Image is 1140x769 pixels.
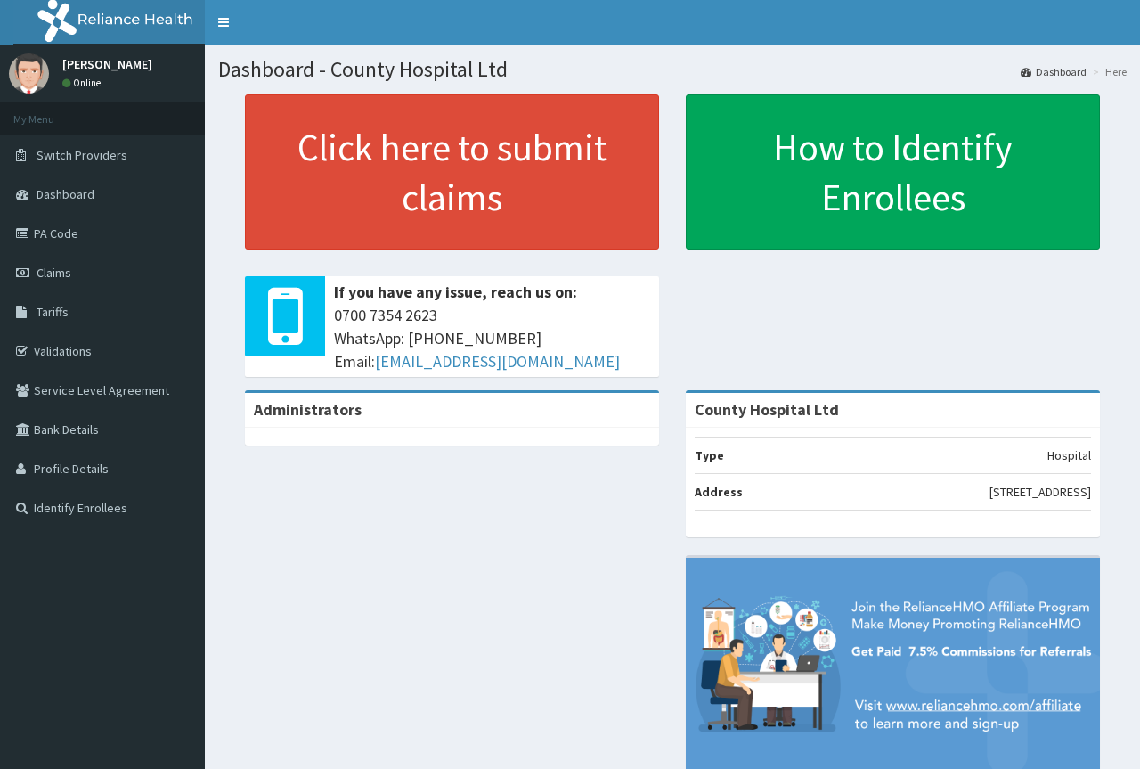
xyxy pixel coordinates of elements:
span: Switch Providers [37,147,127,163]
p: [STREET_ADDRESS] [989,483,1091,501]
a: How to Identify Enrollees [686,94,1100,250]
p: Hospital [1047,446,1091,464]
li: Here [1088,64,1127,79]
span: Tariffs [37,304,69,320]
p: [PERSON_NAME] [62,58,152,70]
h1: Dashboard - County Hospital Ltd [218,58,1127,81]
a: Click here to submit claims [245,94,659,250]
span: Dashboard [37,186,94,202]
span: 0700 7354 2623 WhatsApp: [PHONE_NUMBER] Email: [334,304,650,372]
a: Dashboard [1021,64,1087,79]
a: Online [62,77,105,89]
b: Administrators [254,399,362,420]
b: Type [695,447,724,463]
b: If you have any issue, reach us on: [334,282,577,302]
strong: County Hospital Ltd [695,399,839,420]
span: Claims [37,265,71,281]
img: User Image [9,53,49,94]
b: Address [695,484,743,500]
a: [EMAIL_ADDRESS][DOMAIN_NAME] [375,351,620,372]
